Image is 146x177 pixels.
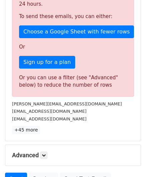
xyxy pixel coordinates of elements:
[12,101,122,106] small: [PERSON_NAME][EMAIL_ADDRESS][DOMAIN_NAME]
[19,13,127,20] p: To send these emails, you can either:
[12,109,87,114] small: [EMAIL_ADDRESS][DOMAIN_NAME]
[113,145,146,177] iframe: Chat Widget
[12,116,87,121] small: [EMAIL_ADDRESS][DOMAIN_NAME]
[19,43,127,51] p: Or
[19,25,134,38] a: Choose a Google Sheet with fewer rows
[19,74,127,89] div: Or you can use a filter (see "Advanced" below) to reduce the number of rows
[19,56,75,69] a: Sign up for a plan
[12,126,40,134] a: +45 more
[12,152,134,159] h5: Advanced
